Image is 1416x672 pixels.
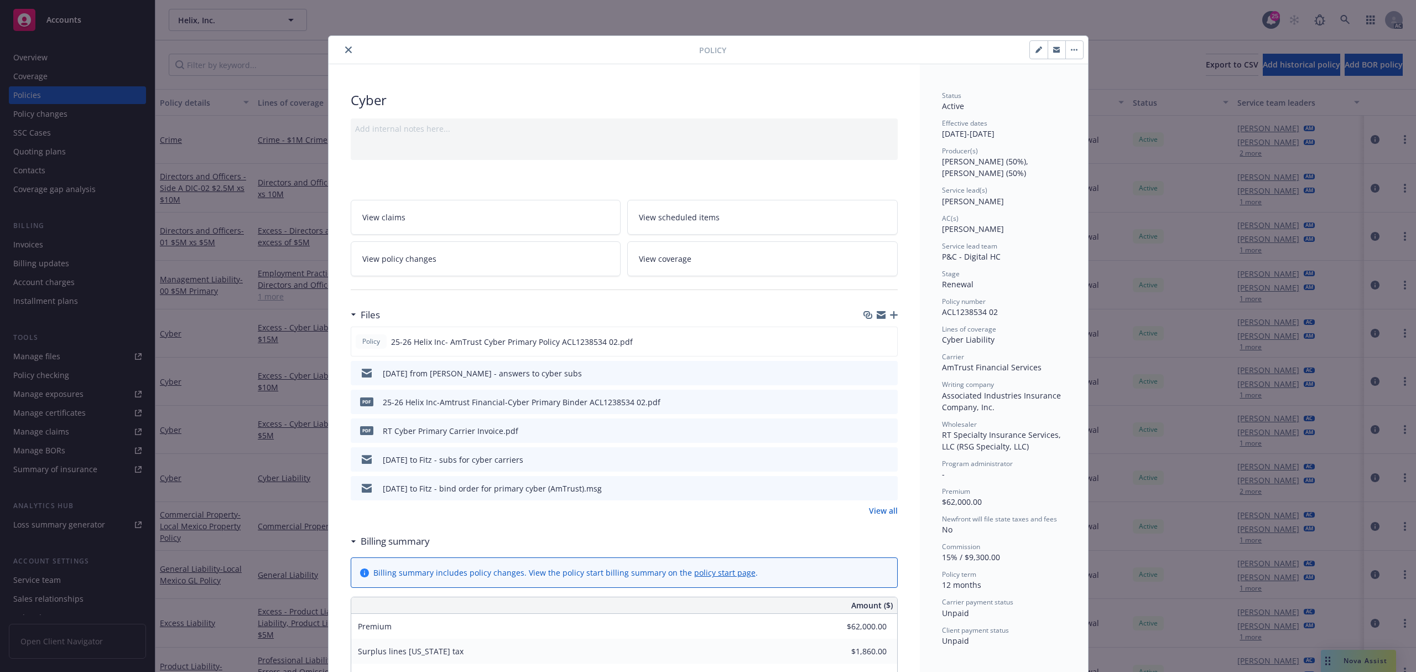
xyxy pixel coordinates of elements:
span: Unpaid [942,635,969,646]
span: View policy changes [362,253,436,265]
span: Carrier payment status [942,597,1013,607]
span: Policy number [942,297,986,306]
span: Wholesaler [942,420,977,429]
span: 15% / $9,300.00 [942,552,1000,562]
button: preview file [883,368,893,379]
span: Associated Industries Insurance Company, Inc. [942,390,1063,412]
span: Surplus lines [US_STATE] tax [358,646,464,657]
span: Active [942,101,964,111]
div: [DATE] to Fitz - bind order for primary cyber (AmTrust).msg [383,483,602,494]
button: preview file [883,425,893,437]
span: Service lead team [942,241,997,251]
button: download file [866,454,874,466]
div: [DATE] - [DATE] [942,118,1066,139]
span: View coverage [639,253,691,265]
span: Policy [699,44,726,56]
span: Renewal [942,279,973,290]
div: Add internal notes here... [355,123,893,135]
span: Stage [942,269,960,278]
div: Billing summary [351,534,430,549]
button: preview file [883,483,893,494]
span: Service lead(s) [942,185,987,195]
button: download file [866,368,874,379]
span: P&C - Digital HC [942,251,1001,262]
div: Files [351,308,380,322]
span: Policy [360,337,382,347]
div: RT Cyber Primary Carrier Invoice.pdf [383,425,518,437]
span: Carrier [942,352,964,361]
div: [DATE] to Fitz - subs for cyber carriers [383,454,523,466]
a: View scheduled items [627,200,898,235]
span: Newfront will file state taxes and fees [942,514,1057,524]
span: Commission [942,542,980,551]
input: 0.00 [821,618,893,635]
a: policy start page [694,567,756,578]
div: Cyber [351,91,898,110]
span: AC(s) [942,214,959,223]
button: download file [866,396,874,408]
span: - [942,469,945,479]
div: Cyber Liability [942,334,1066,345]
button: download file [866,483,874,494]
span: AmTrust Financial Services [942,362,1042,373]
span: Amount ($) [851,599,893,611]
a: View all [869,505,898,516]
a: View coverage [627,241,898,276]
span: [PERSON_NAME] [942,224,1004,234]
span: 12 months [942,580,981,590]
div: Billing summary includes policy changes. View the policy start billing summary on the . [373,567,758,578]
span: Unpaid [942,608,969,618]
span: [PERSON_NAME] [942,196,1004,206]
h3: Files [361,308,380,322]
button: preview file [883,396,893,408]
h3: Billing summary [361,534,430,549]
span: Status [942,91,961,100]
button: preview file [883,336,893,348]
span: Writing company [942,380,994,389]
button: preview file [883,454,893,466]
span: Premium [358,621,392,632]
div: 25-26 Helix Inc-Amtrust Financial-Cyber Primary Binder ACL1238534 02.pdf [383,396,660,408]
div: [DATE] from [PERSON_NAME] - answers to cyber subs [383,368,582,379]
a: View policy changes [351,241,621,276]
span: RT Specialty Insurance Services, LLC (RSG Specialty, LLC) [942,430,1063,452]
span: [PERSON_NAME] (50%), [PERSON_NAME] (50%) [942,156,1030,178]
span: Producer(s) [942,146,978,156]
span: 25-26 Helix Inc- AmTrust Cyber Primary Policy ACL1238534 02.pdf [391,336,633,348]
span: Policy term [942,570,976,579]
button: close [342,43,355,56]
span: $62,000.00 [942,497,982,507]
span: No [942,524,952,535]
a: View claims [351,200,621,235]
span: Effective dates [942,118,987,128]
button: download file [866,425,874,437]
span: Client payment status [942,626,1009,635]
input: 0.00 [821,643,893,660]
span: Lines of coverage [942,324,996,334]
span: pdf [360,426,373,435]
span: Premium [942,487,970,496]
span: ACL1238534 02 [942,307,998,317]
button: download file [865,336,874,348]
span: View claims [362,211,405,223]
span: pdf [360,397,373,406]
span: Program administrator [942,459,1013,468]
span: View scheduled items [639,211,720,223]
